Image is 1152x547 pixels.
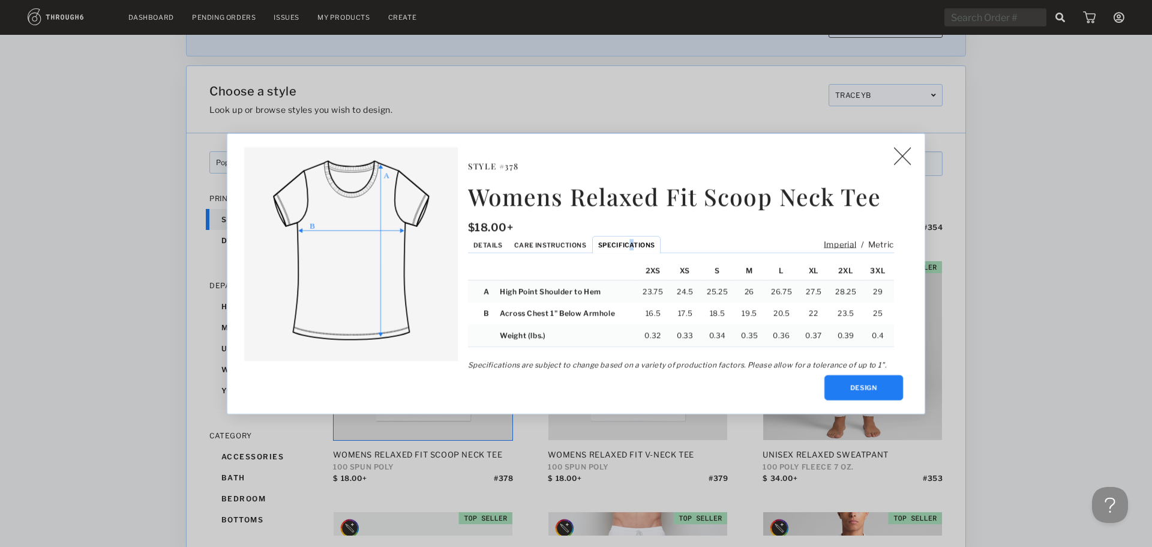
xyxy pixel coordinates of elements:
td: 22 [797,302,830,324]
div: Specifications are subject to change based on a variety of production factors. Please allow for a... [468,360,894,369]
td: 25.25 [701,280,734,302]
b: 2XS [646,267,661,275]
b: M [746,267,753,275]
img: icon_button_x_thin.7ff7c24d.svg [893,147,911,165]
td: 0.33 [669,324,701,346]
td: 28.25 [830,280,862,302]
td: 23.5 [830,302,862,324]
b: L [779,267,784,275]
td: 17.5 [669,302,701,324]
td: 18.5 [701,302,734,324]
b: XS [680,267,690,275]
td: 0.35 [733,324,766,346]
h3: Style # 378 [468,160,894,171]
td: 24.5 [669,280,701,302]
div: Imperial [824,239,856,249]
b: High Point Shoulder to Hem [500,287,601,295]
b: XL [809,267,819,275]
td: 20.5 [766,302,798,324]
b: Across Chest 1" Below Armhole [500,309,615,317]
h1: Womens Relaxed Fit Scoop Neck Tee [468,180,894,211]
td: 0.34 [701,324,734,346]
td: 19.5 [733,302,766,324]
div: / [861,239,864,249]
b: A [484,287,489,295]
td: 0.39 [830,324,862,346]
td: 29 [862,280,894,302]
img: 196851b1-7e20-4f52-a49f-258f13f1cdb8.svg [244,147,458,361]
td: 0.36 [766,324,798,346]
button: Design [824,375,903,400]
h2: $ 18.00+ [468,220,894,234]
td: 26 [733,280,766,302]
td: 0.32 [637,324,669,346]
span: Care Instructions [514,241,586,249]
td: 0.4 [862,324,894,346]
td: 26.75 [766,280,798,302]
b: 3XL [870,267,885,275]
span: Details [473,241,502,249]
b: S [715,267,720,275]
td: 23.75 [637,280,669,302]
td: 27.5 [797,280,830,302]
b: Weight ( lbs. ) [500,331,545,339]
span: Specifications [598,241,655,249]
td: 25 [862,302,894,324]
td: 0.37 [797,324,830,346]
div: Metric [868,239,894,249]
b: B [484,309,489,317]
td: 16.5 [637,302,669,324]
iframe: Toggle Customer Support [1092,487,1128,523]
b: 2XL [838,267,853,275]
